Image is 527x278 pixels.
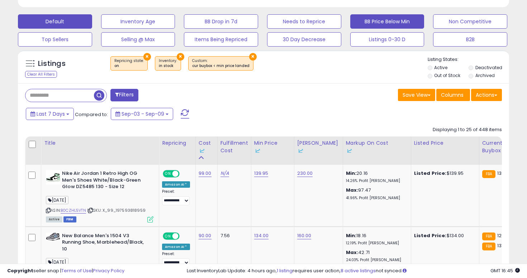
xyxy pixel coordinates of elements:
[220,139,248,154] div: Fulfillment Cost
[220,170,229,177] a: N/A
[162,189,190,205] div: Preset:
[75,111,108,118] span: Compared to:
[162,251,190,268] div: Preset:
[192,58,250,69] span: Custom:
[434,72,460,78] label: Out of Stock
[254,147,291,154] div: Some or all of the values in this column are provided from Inventory Lab.
[414,232,447,239] b: Listed Price:
[163,233,172,239] span: ON
[162,139,193,147] div: Repricing
[162,244,190,250] div: Amazon AI *
[475,64,502,71] label: Deactivated
[184,32,258,47] button: Items Being Repriced
[220,233,246,239] div: 7.56
[199,147,206,154] img: InventoryLab Logo
[346,249,405,263] div: 42.71
[490,267,520,274] span: 2025-09-17 16:45 GMT
[101,32,175,47] button: Selling @ Max
[61,267,92,274] a: Terms of Use
[199,147,214,154] div: Some or all of the values in this column are provided from Inventory Lab.
[7,268,124,274] div: seller snap | |
[93,267,124,274] a: Privacy Policy
[114,58,144,69] span: Repricing state :
[482,170,495,178] small: FBA
[254,139,291,154] div: Min Price
[7,267,33,274] strong: Copyright
[433,32,507,47] button: B2B
[199,232,212,239] a: 90.00
[414,233,474,239] div: $134.00
[179,233,190,239] span: OFF
[267,14,341,29] button: Needs to Reprice
[414,170,474,177] div: $139.95
[346,196,405,201] p: 41.96% Profit [PERSON_NAME]
[163,171,172,177] span: ON
[434,64,447,71] label: Active
[46,170,153,221] div: ASIN:
[346,178,405,183] p: 14.26% Profit [PERSON_NAME]
[297,139,340,154] div: [PERSON_NAME]
[62,233,149,254] b: New Balance Men's 1504 V3 Running Shoe, Marblehead/Black, 10
[497,170,512,177] span: 130.99
[297,232,312,239] a: 160.00
[18,14,92,29] button: Default
[46,196,68,204] span: [DATE]
[254,147,261,154] img: InventoryLab Logo
[346,249,359,256] b: Max:
[46,233,60,241] img: 41Dhy22trAL._SL40_.jpg
[433,14,507,29] button: Non Competitive
[346,187,359,193] b: Max:
[398,89,435,101] button: Save View
[87,207,146,213] span: | SKU: X_99_197593818959
[110,89,138,101] button: Filters
[46,170,60,184] img: 31IX8VjG6PL._SL40_.jpg
[428,56,509,63] p: Listing States:
[159,63,177,68] div: in stock
[179,171,190,177] span: OFF
[199,170,212,177] a: 99.00
[159,58,177,69] span: Inventory :
[63,216,76,222] span: FBM
[254,232,269,239] a: 134.00
[277,267,293,274] a: 1 listing
[199,139,214,154] div: Cost
[254,170,269,177] a: 139.95
[471,89,502,101] button: Actions
[436,89,470,101] button: Columns
[497,232,512,239] span: 129.95
[346,170,357,177] b: Min:
[414,170,447,177] b: Listed Price:
[62,170,149,192] b: Nike Air Jordan 1 Retro High OG Men's Shoes White/Black-Green Glow DZ5485 130 - Size 12
[475,72,495,78] label: Archived
[184,14,258,29] button: BB Drop in 7d
[46,216,62,222] span: All listings currently available for purchase on Amazon
[346,241,405,246] p: 12.19% Profit [PERSON_NAME]
[267,32,341,47] button: 30 Day Decrease
[482,233,495,240] small: FBA
[297,147,340,154] div: Some or all of the values in this column are provided from Inventory Lab.
[346,147,408,154] div: Some or all of the values in this column are provided from Inventory Lab.
[433,126,502,133] div: Displaying 1 to 25 of 448 items
[44,139,156,147] div: Title
[249,53,257,61] button: ×
[414,139,476,147] div: Listed Price
[297,147,304,154] img: InventoryLab Logo
[143,53,151,61] button: ×
[297,170,313,177] a: 230.00
[122,110,164,118] span: Sep-03 - Sep-09
[111,108,173,120] button: Sep-03 - Sep-09
[18,32,92,47] button: Top Sellers
[346,232,357,239] b: Min:
[350,32,424,47] button: Listings 0-30 D
[177,53,184,61] button: ×
[346,187,405,200] div: 97.47
[61,207,86,214] a: B0CZHL5VTN
[346,139,408,154] div: Markup on Cost
[187,268,520,274] div: Last InventoryLab Update: 4 hours ago, requires user action, not synced.
[114,63,144,68] div: on
[37,110,65,118] span: Last 7 Days
[162,181,190,188] div: Amazon AI *
[341,267,376,274] a: 8 active listings
[482,139,519,154] div: Current Buybox Price
[346,170,405,183] div: 20.16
